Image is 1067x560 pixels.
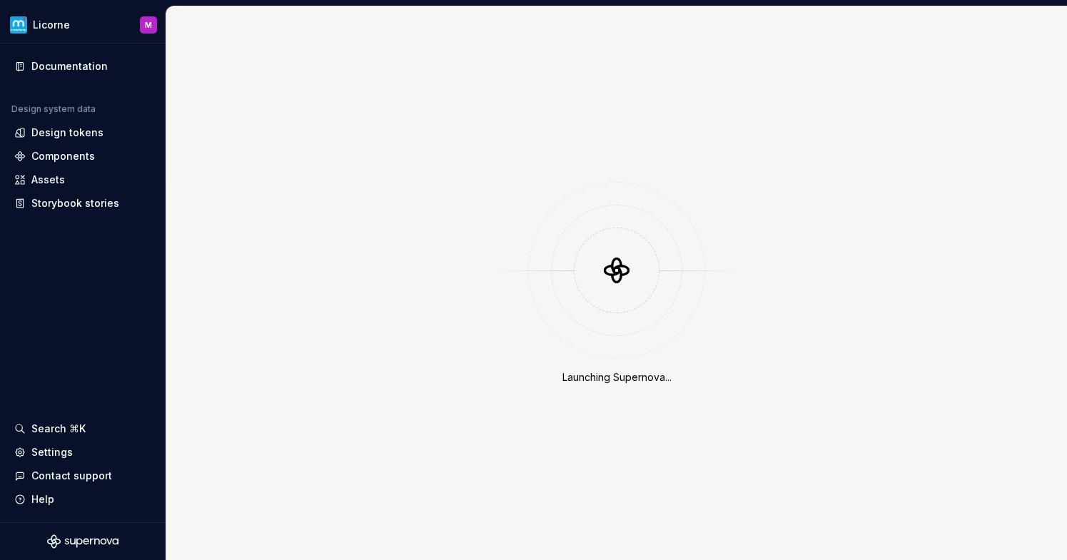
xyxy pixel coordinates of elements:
[31,59,108,73] div: Documentation
[31,149,95,163] div: Components
[31,469,112,483] div: Contact support
[33,18,70,32] div: Licorne
[9,192,157,215] a: Storybook stories
[9,168,157,191] a: Assets
[562,370,672,385] div: Launching Supernova...
[31,445,73,459] div: Settings
[9,441,157,464] a: Settings
[145,19,152,31] div: M
[10,16,27,34] img: af8a73a7-8b89-4213-bce6-60d5855076ab.png
[31,492,54,506] div: Help
[31,196,119,210] div: Storybook stories
[31,422,86,436] div: Search ⌘K
[47,534,118,549] svg: Supernova Logo
[9,145,157,168] a: Components
[31,173,65,187] div: Assets
[31,126,103,140] div: Design tokens
[11,103,96,115] div: Design system data
[9,488,157,511] button: Help
[9,464,157,487] button: Contact support
[9,417,157,440] button: Search ⌘K
[3,9,163,40] button: LicorneM
[9,121,157,144] a: Design tokens
[9,55,157,78] a: Documentation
